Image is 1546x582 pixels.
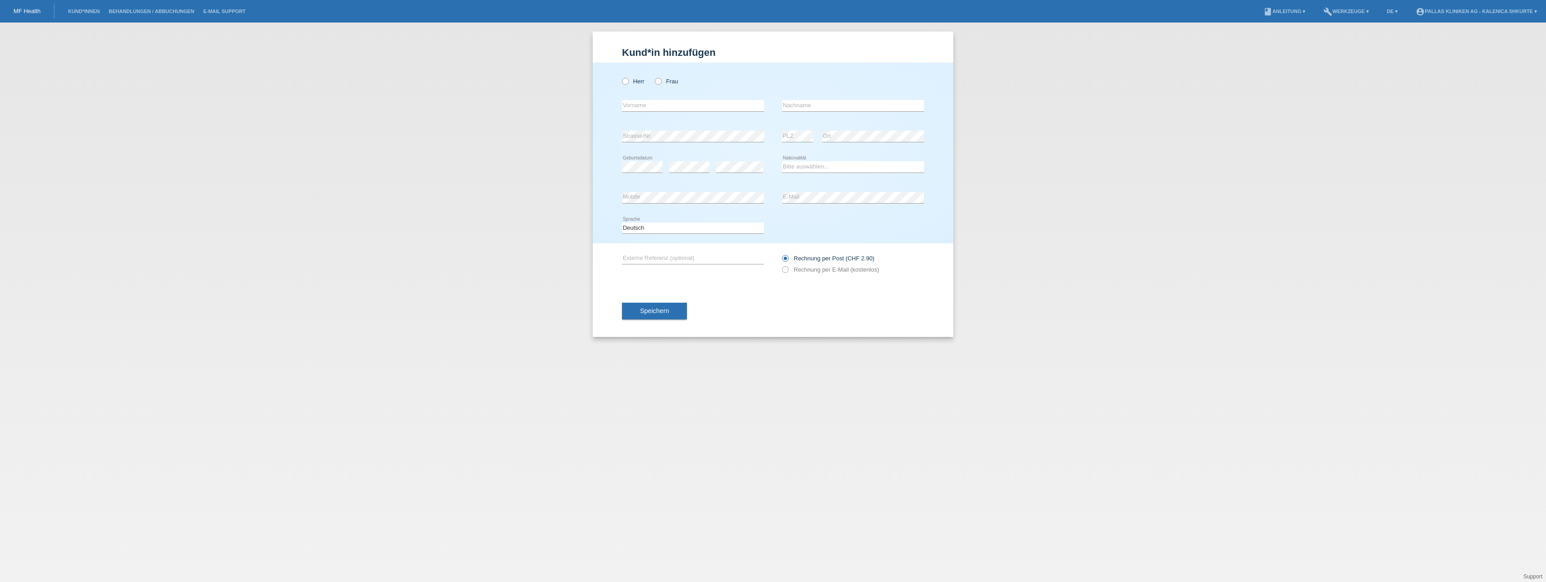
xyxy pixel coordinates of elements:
[1319,9,1373,14] a: buildWerkzeuge ▾
[1382,9,1402,14] a: DE ▾
[199,9,250,14] a: E-Mail Support
[14,8,41,14] a: MF Health
[1263,7,1272,16] i: book
[622,78,645,85] label: Herr
[1416,7,1425,16] i: account_circle
[622,303,687,320] button: Speichern
[782,255,788,266] input: Rechnung per Post (CHF 2.90)
[104,9,199,14] a: Behandlungen / Abbuchungen
[64,9,104,14] a: Kund*innen
[622,78,628,84] input: Herr
[655,78,678,85] label: Frau
[782,266,788,277] input: Rechnung per E-Mail (kostenlos)
[640,307,669,314] span: Speichern
[1523,573,1542,580] a: Support
[782,255,874,262] label: Rechnung per Post (CHF 2.90)
[1323,7,1332,16] i: build
[655,78,661,84] input: Frau
[622,47,924,58] h1: Kund*in hinzufügen
[782,266,879,273] label: Rechnung per E-Mail (kostenlos)
[1411,9,1541,14] a: account_circlePallas Kliniken AG - Kalenica Shkurte ▾
[1259,9,1310,14] a: bookAnleitung ▾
